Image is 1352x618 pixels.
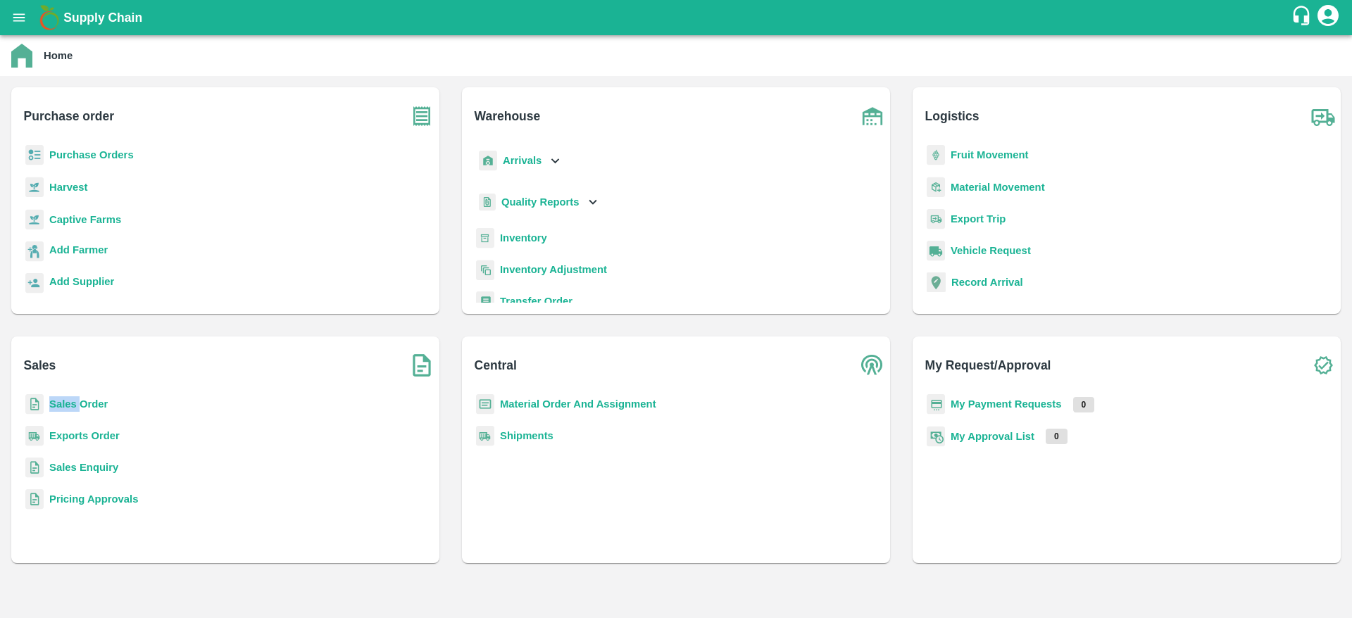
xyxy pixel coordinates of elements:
[49,462,118,473] a: Sales Enquiry
[927,177,945,198] img: material
[476,228,494,248] img: whInventory
[11,44,32,68] img: home
[44,50,73,61] b: Home
[1046,429,1068,444] p: 0
[951,277,1023,288] a: Record Arrival
[501,196,580,208] b: Quality Reports
[927,272,946,292] img: recordArrival
[927,209,945,229] img: delivery
[49,244,108,256] b: Add Farmer
[24,355,56,375] b: Sales
[25,209,44,230] img: harvest
[476,188,601,217] div: Quality Reports
[25,458,44,478] img: sales
[25,177,44,198] img: harvest
[951,149,1029,160] a: Fruit Movement
[500,232,547,244] a: Inventory
[951,431,1034,442] a: My Approval List
[49,493,138,505] a: Pricing Approvals
[927,394,945,415] img: payment
[855,99,890,134] img: warehouse
[855,348,890,383] img: central
[49,242,108,261] a: Add Farmer
[49,398,108,410] a: Sales Order
[25,145,44,165] img: reciept
[479,194,496,211] img: qualityReport
[35,4,63,32] img: logo
[927,145,945,165] img: fruit
[475,355,517,375] b: Central
[1073,397,1095,412] p: 0
[49,430,120,441] a: Exports Order
[1291,5,1315,30] div: customer-support
[925,355,1051,375] b: My Request/Approval
[49,182,87,193] a: Harvest
[49,274,114,293] a: Add Supplier
[3,1,35,34] button: open drawer
[49,276,114,287] b: Add Supplier
[1306,348,1341,383] img: check
[479,151,497,171] img: whArrival
[404,348,439,383] img: soSales
[476,394,494,415] img: centralMaterial
[25,241,44,262] img: farmer
[476,260,494,280] img: inventory
[500,264,607,275] a: Inventory Adjustment
[500,296,572,307] a: Transfer Order
[63,11,142,25] b: Supply Chain
[1315,3,1341,32] div: account of current user
[951,182,1045,193] a: Material Movement
[25,394,44,415] img: sales
[49,214,121,225] a: Captive Farms
[951,213,1006,225] a: Export Trip
[927,241,945,261] img: vehicle
[49,149,134,160] a: Purchase Orders
[24,106,114,126] b: Purchase order
[500,430,553,441] a: Shipments
[63,8,1291,27] a: Supply Chain
[925,106,979,126] b: Logistics
[25,489,44,510] img: sales
[951,398,1062,410] a: My Payment Requests
[476,291,494,312] img: whTransfer
[25,426,44,446] img: shipments
[503,155,542,166] b: Arrivals
[927,426,945,447] img: approval
[475,106,541,126] b: Warehouse
[951,245,1031,256] a: Vehicle Request
[476,145,563,177] div: Arrivals
[404,99,439,134] img: purchase
[25,273,44,294] img: supplier
[1306,99,1341,134] img: truck
[476,426,494,446] img: shipments
[500,398,656,410] a: Material Order And Assignment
